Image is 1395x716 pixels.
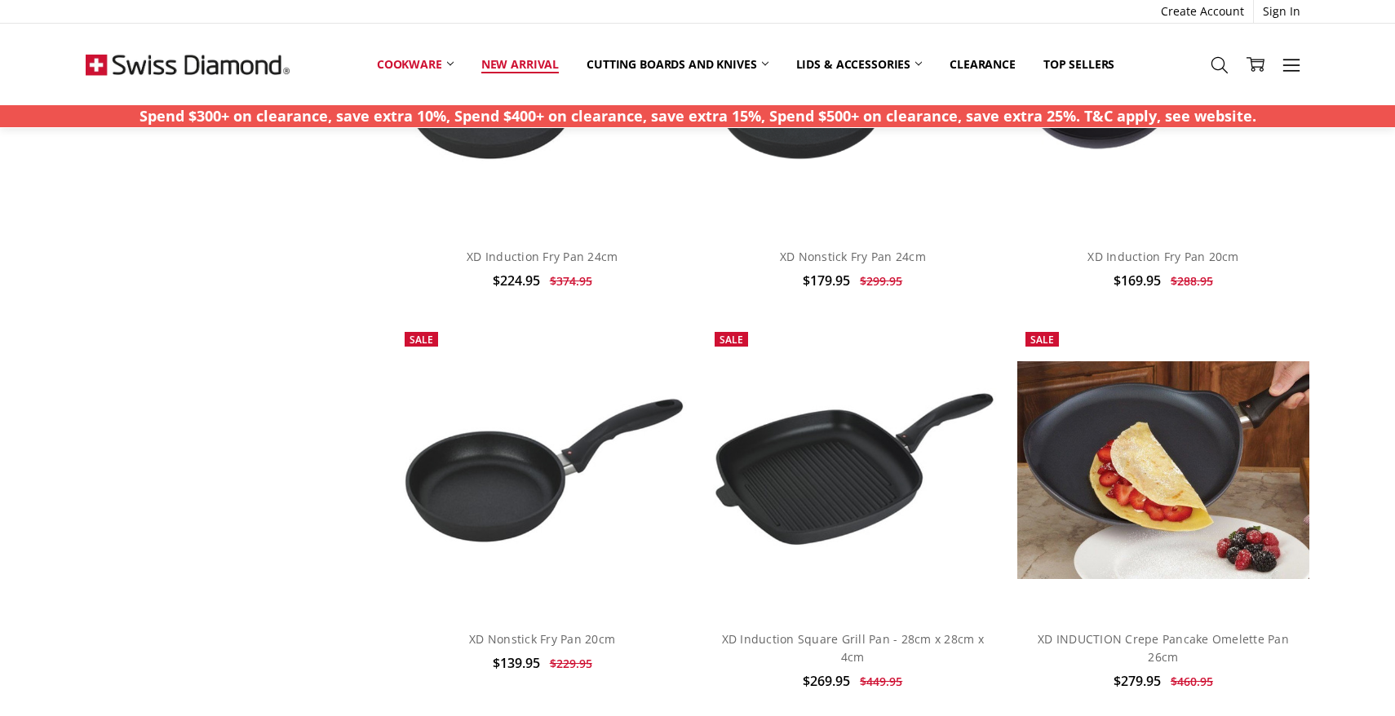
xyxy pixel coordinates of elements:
[706,324,999,616] a: XD Induction Square Grill Pan - 28cm x 28cm x 4cm
[1017,324,1309,616] a: XD INDUCTION Crepe Pancake Omelette Pan 26cm
[396,392,689,548] img: XD Nonstick Fry Pan 20cm
[139,105,1256,127] p: Spend $300+ on clearance, save extra 10%, Spend $400+ on clearance, save extra 15%, Spend $500+ o...
[1038,631,1289,665] a: XD INDUCTION Crepe Pancake Omelette Pan 26cm
[1114,672,1161,690] span: $279.95
[1171,674,1213,689] span: $460.95
[1087,249,1238,264] a: XD Induction Fry Pan 20cm
[860,273,902,289] span: $299.95
[469,631,615,647] a: XD Nonstick Fry Pan 20cm
[1114,272,1161,289] span: $169.95
[803,672,850,690] span: $269.95
[493,654,540,672] span: $139.95
[1030,46,1128,82] a: Top Sellers
[1017,361,1309,579] img: XD INDUCTION Crepe Pancake Omelette Pan 26cm
[396,324,689,616] a: XD Nonstick Fry Pan 20cm
[803,272,850,289] span: $179.95
[936,46,1030,82] a: Clearance
[493,272,540,289] span: $224.95
[550,656,592,671] span: $229.95
[467,249,618,264] a: XD Induction Fry Pan 24cm
[467,46,573,82] a: New arrival
[573,46,782,82] a: Cutting boards and knives
[1030,333,1054,347] span: Sale
[550,273,592,289] span: $374.95
[780,249,926,264] a: XD Nonstick Fry Pan 24cm
[720,333,743,347] span: Sale
[860,674,902,689] span: $449.95
[410,333,433,347] span: Sale
[722,631,984,665] a: XD Induction Square Grill Pan - 28cm x 28cm x 4cm
[706,388,999,552] img: XD Induction Square Grill Pan - 28cm x 28cm x 4cm
[782,46,936,82] a: Lids & Accessories
[363,46,467,82] a: Cookware
[86,24,290,105] img: Free Shipping On Every Order
[1171,273,1213,289] span: $288.95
